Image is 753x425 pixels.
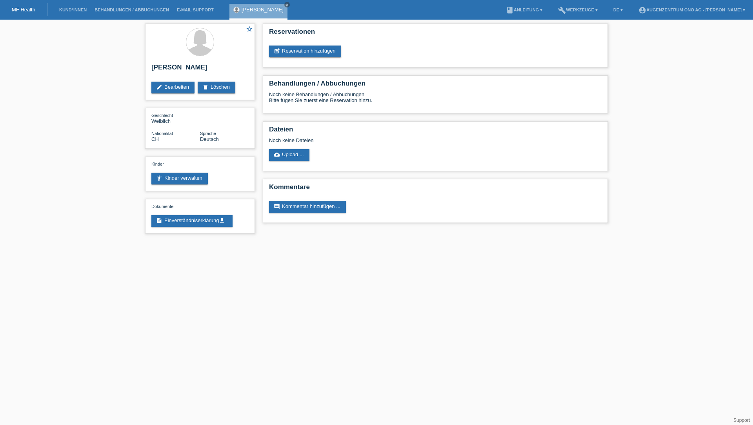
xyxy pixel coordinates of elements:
[274,48,280,54] i: post_add
[269,80,602,91] h2: Behandlungen / Abbuchungen
[733,418,750,423] a: Support
[55,7,91,12] a: Kund*innen
[558,6,566,14] i: build
[202,84,209,90] i: delete
[151,173,208,184] a: accessibility_newKinder verwalten
[274,151,280,158] i: cloud_upload
[219,217,225,224] i: get_app
[91,7,173,12] a: Behandlungen / Abbuchungen
[198,82,235,93] a: deleteLöschen
[151,162,164,166] span: Kinder
[269,126,602,137] h2: Dateien
[269,46,341,57] a: post_addReservation hinzufügen
[502,7,546,12] a: bookAnleitung ▾
[246,26,253,33] i: star_border
[274,203,280,210] i: comment
[156,84,162,90] i: edit
[246,26,253,34] a: star_border
[269,183,602,195] h2: Kommentare
[242,7,284,13] a: [PERSON_NAME]
[269,137,509,143] div: Noch keine Dateien
[638,6,646,14] i: account_circle
[285,3,289,7] i: close
[173,7,218,12] a: E-Mail Support
[151,136,159,142] span: Schweiz
[554,7,602,12] a: buildWerkzeuge ▾
[609,7,627,12] a: DE ▾
[269,91,602,109] div: Noch keine Behandlungen / Abbuchungen Bitte fügen Sie zuerst eine Reservation hinzu.
[151,215,233,227] a: descriptionEinverständniserklärungget_app
[269,201,346,213] a: commentKommentar hinzufügen ...
[156,217,162,224] i: description
[284,2,290,7] a: close
[269,28,602,40] h2: Reservationen
[12,7,35,13] a: MF Health
[635,7,749,12] a: account_circleAugenzentrum ONO AG - [PERSON_NAME] ▾
[151,82,195,93] a: editBearbeiten
[151,64,249,75] h2: [PERSON_NAME]
[151,131,173,136] span: Nationalität
[151,113,173,118] span: Geschlecht
[151,204,173,209] span: Dokumente
[506,6,514,14] i: book
[151,112,200,124] div: Weiblich
[269,149,309,161] a: cloud_uploadUpload ...
[156,175,162,181] i: accessibility_new
[200,131,216,136] span: Sprache
[200,136,219,142] span: Deutsch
